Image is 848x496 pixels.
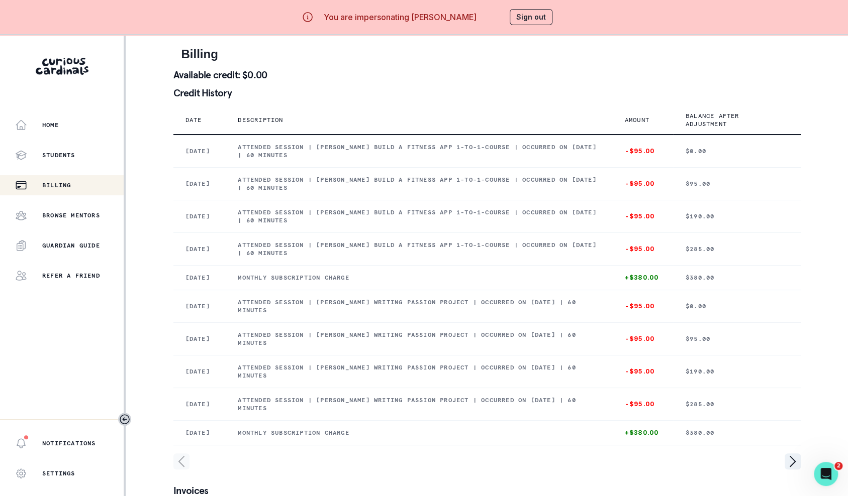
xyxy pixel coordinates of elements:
p: Balance after adjustment [686,112,777,128]
p: -$95.00 [625,245,662,253]
p: $285.00 [686,400,789,408]
p: Guardian Guide [42,241,100,250]
p: $0.00 [686,147,789,155]
p: [DATE] [185,274,214,282]
p: [DATE] [185,302,214,310]
p: Settings [42,469,75,477]
p: Invoices [173,485,801,495]
p: Description [238,116,283,124]
p: Monthly subscription charge [238,429,600,437]
p: Attended session | [PERSON_NAME] Writing Passion Project | Occurred on [DATE] | 60 minutes [238,331,600,347]
p: Attended session | [PERSON_NAME] Build a Fitness App 1-to-1-course | Occurred on [DATE] | 60 minutes [238,143,600,159]
p: $190.00 [686,367,789,376]
p: [DATE] [185,212,214,220]
p: -$95.00 [625,147,662,155]
p: [DATE] [185,367,214,376]
p: $380.00 [686,274,789,282]
p: +$380.00 [625,429,662,437]
h2: Billing [181,47,793,62]
p: Amount [625,116,649,124]
button: Toggle sidebar [118,413,131,426]
button: Sign out [510,9,552,25]
p: -$95.00 [625,212,662,220]
p: Available credit: $0.00 [173,70,801,80]
p: $95.00 [686,335,789,343]
p: -$95.00 [625,400,662,408]
p: Students [42,151,75,159]
p: [DATE] [185,147,214,155]
p: Notifications [42,439,96,447]
p: -$95.00 [625,367,662,376]
p: Attended session | [PERSON_NAME] Build a Fitness App 1-to-1-course | Occurred on [DATE] | 60 minutes [238,208,600,224]
p: Attended session | [PERSON_NAME] Writing Passion Project | Occurred on [DATE] | 60 minutes [238,396,600,412]
p: Billing [42,181,71,189]
iframe: Intercom live chat [814,462,838,486]
p: Attended session | [PERSON_NAME] Writing Passion Project | Occurred on [DATE] | 60 minutes [238,363,600,380]
svg: page right [785,453,801,469]
p: -$95.00 [625,335,662,343]
p: [DATE] [185,335,214,343]
p: $285.00 [686,245,789,253]
p: -$95.00 [625,180,662,188]
span: 2 [834,462,842,470]
p: Credit History [173,88,801,98]
p: -$95.00 [625,302,662,310]
img: Curious Cardinals Logo [36,58,88,75]
p: Refer a friend [42,272,100,280]
p: [DATE] [185,180,214,188]
p: Browse Mentors [42,211,100,219]
p: $95.00 [686,180,789,188]
p: $0.00 [686,302,789,310]
p: You are impersonating [PERSON_NAME] [324,11,477,23]
p: $380.00 [686,429,789,437]
p: Home [42,121,59,129]
p: +$380.00 [625,274,662,282]
svg: page left [173,453,190,469]
p: Attended session | [PERSON_NAME] Writing Passion Project | Occurred on [DATE] | 60 minutes [238,298,600,314]
p: [DATE] [185,245,214,253]
p: Attended session | [PERSON_NAME] Build a Fitness App 1-to-1-course | Occurred on [DATE] | 60 minutes [238,241,600,257]
p: [DATE] [185,429,214,437]
p: Monthly subscription charge [238,274,600,282]
p: Date [185,116,202,124]
p: $190.00 [686,212,789,220]
p: [DATE] [185,400,214,408]
p: Attended session | [PERSON_NAME] Build a Fitness App 1-to-1-course | Occurred on [DATE] | 60 minutes [238,176,600,192]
